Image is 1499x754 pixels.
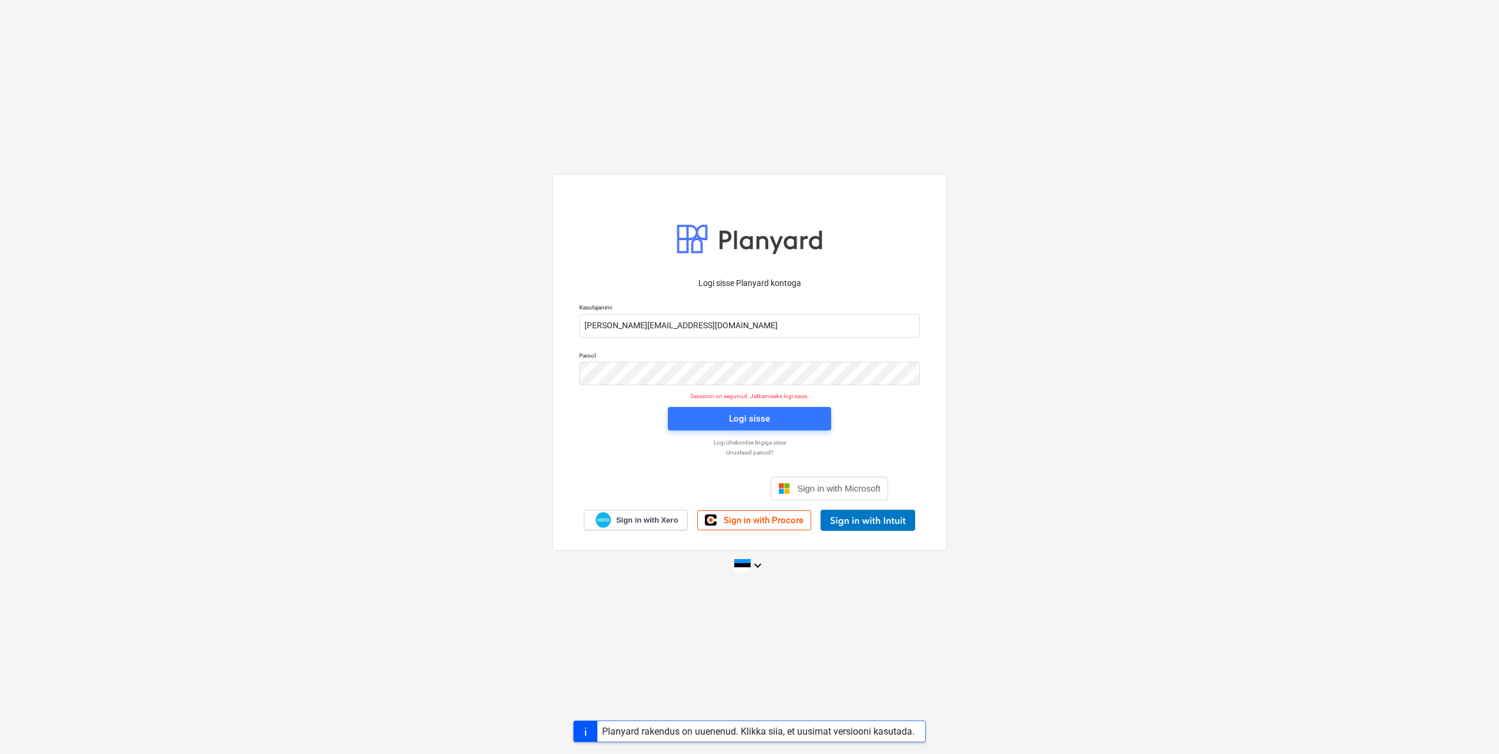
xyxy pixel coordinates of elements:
[579,277,920,290] p: Logi sisse Planyard kontoga
[797,483,880,493] span: Sign in with Microsoft
[572,392,927,400] p: Sessioon on aegunud. Jätkamiseks logi sisse.
[602,726,915,737] div: Planyard rakendus on uuenenud. Klikka siia, et uusimat versiooni kasutada.
[616,515,678,526] span: Sign in with Xero
[778,483,790,494] img: Microsoft logo
[579,352,920,362] p: Parool
[697,510,811,530] a: Sign in with Procore
[724,515,804,526] span: Sign in with Procore
[584,510,688,530] a: Sign in with Xero
[573,439,926,446] a: Logi ühekordse lingiga sisse
[668,407,831,430] button: Logi sisse
[579,314,920,338] input: Kasutajanimi
[751,558,765,573] i: keyboard_arrow_down
[605,476,767,501] iframe: Sisselogimine Google'i nupu abil
[596,512,611,528] img: Xero logo
[573,449,926,456] a: Unustasid parooli?
[579,304,920,314] p: Kasutajanimi
[729,411,770,426] div: Logi sisse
